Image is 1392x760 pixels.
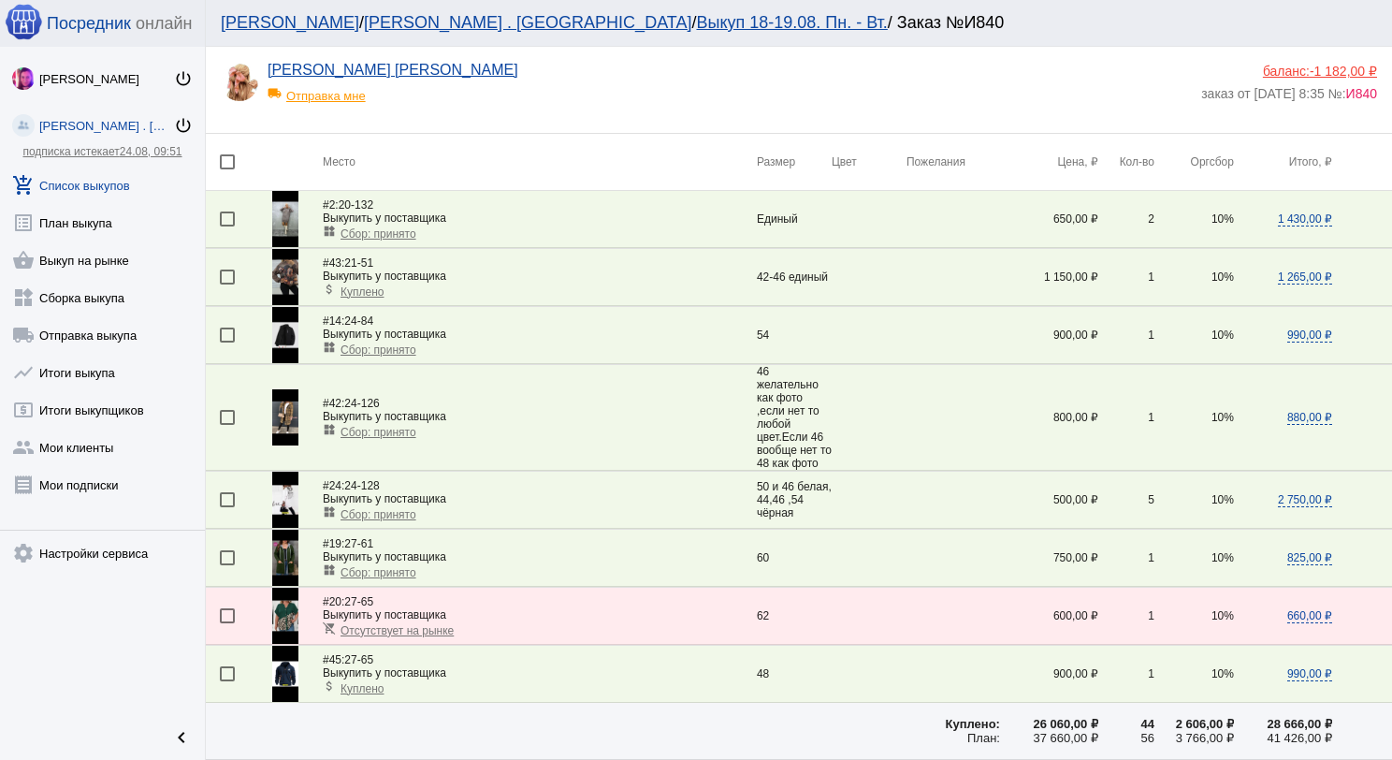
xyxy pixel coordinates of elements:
mat-icon: add_shopping_cart [12,174,35,197]
span: 1 265,00 ₽ [1278,270,1332,285]
span: 10% [1211,609,1234,622]
mat-icon: chevron_left [170,726,193,749]
mat-icon: widgets [323,505,336,519]
div: 1 [1098,551,1154,564]
span: #20: [323,595,344,608]
mat-icon: widgets [323,341,336,354]
span: 990,00 ₽ [1287,329,1332,343]
span: 880,00 ₽ [1287,411,1332,425]
div: 1 150,00 ₽ [1000,270,1098,284]
div: 3 766,00 ₽ [1154,731,1234,745]
div: [PERSON_NAME] [39,72,174,86]
div: 1 [1098,329,1154,342]
span: 27-61 [323,537,373,550]
div: 2 [1098,212,1154,226]
a: [PERSON_NAME] . [GEOGRAPHIC_DATA] [364,13,691,32]
div: / / / Заказ №И840 [221,13,1358,33]
div: 62 [757,609,832,622]
img: cr6ZJQ.jpg [272,646,298,702]
div: 2 606,00 ₽ [1154,717,1234,731]
span: 10% [1211,551,1234,564]
span: #45: [323,653,344,666]
span: Сбор: принято [341,343,416,357]
mat-icon: widgets [323,563,336,577]
span: Сбор: принято [341,508,416,521]
div: Куплено: [906,717,1000,731]
span: 27-65 [323,653,373,666]
span: 10% [1211,493,1234,506]
span: Куплено [341,285,384,299]
div: 48 [757,667,832,680]
span: онлайн [136,14,192,34]
div: 600,00 ₽ [1000,609,1098,622]
div: 44 [1098,717,1154,731]
th: Место [323,134,757,191]
span: 20-132 [323,198,373,212]
span: 24.08, 09:51 [120,145,182,158]
mat-icon: list_alt [12,212,35,234]
div: заказ от [DATE] 8:35 №: [1201,79,1377,101]
span: #24: [323,479,344,492]
a: [PERSON_NAME] [221,13,359,32]
div: 5 [1098,493,1154,506]
mat-icon: group [12,436,35,459]
mat-icon: shopping_basket [12,249,35,271]
mat-icon: remove_shopping_cart [323,621,336,635]
img: TIeCBL.jpg [272,472,298,528]
div: баланс: [1201,64,1377,79]
div: Выкупить у поставщика [323,608,757,621]
img: apple-icon-60x60.png [5,3,42,40]
div: Выкупить у поставщика [323,666,757,680]
span: #19: [323,537,344,550]
mat-icon: power_settings_new [174,69,193,88]
div: 800,00 ₽ [1000,411,1098,424]
a: подписка истекает24.08, 09:51 [22,145,181,158]
span: #14: [323,314,344,328]
th: Цвет [832,134,906,191]
th: Цена, ₽ [1000,134,1098,191]
th: Оргсбор [1154,134,1234,191]
div: Выкупить у поставщика [323,410,757,423]
img: aCVqTDZenoBfl6v_qWDcIofiBHVu5uxJfPNv9WsMS2KeREiEpFR6GbS6HGEkgYvt5kZD5LkmkBn1hm8QspLKlgAU.jpg [221,64,258,101]
th: Кол-во [1098,134,1154,191]
div: Выкупить у поставщика [323,492,757,505]
div: 1 [1098,609,1154,622]
span: #2: [323,198,339,212]
img: PKMnwq.jpg [272,588,298,644]
span: 10% [1211,212,1234,226]
img: 7brdPq.jpg [272,191,298,247]
div: 60 [757,551,832,564]
span: 10% [1211,270,1234,284]
th: Размер [757,134,832,191]
img: community_200.png [12,114,35,137]
div: 42-46 единый [757,270,832,284]
div: Выкупить у поставщика [323,328,757,341]
div: 46 желательно как фото ,если нет то любой цвет.Если 46 вообще нет то 48 как фото [757,365,832,470]
span: Сбор: принято [341,227,416,241]
div: 650,00 ₽ [1000,212,1098,226]
img: DQ8kkg.jpg [272,389,298,446]
div: Отправка мне [268,79,422,103]
th: Итого, ₽ [1234,134,1332,191]
div: 1 [1098,411,1154,424]
div: 56 [1098,731,1154,745]
span: 10% [1211,667,1234,680]
span: -1 182,00 ₽ [1310,64,1377,79]
div: Выкупить у поставщика [323,212,757,225]
mat-icon: widgets [323,423,336,436]
div: 50 и 46 белая, 44,46 ,54 чёрная [757,480,832,519]
div: 54 [757,329,832,342]
div: 26 060,00 ₽ [1000,717,1098,731]
a: [PERSON_NAME] [PERSON_NAME] [268,62,518,78]
mat-icon: local_atm [12,399,35,421]
span: #42: [323,397,344,410]
img: n35fbz.jpg [272,530,298,586]
img: WGizGD.jpg [272,249,298,305]
span: 24-84 [323,314,373,328]
span: 990,00 ₽ [1287,667,1332,681]
span: 24-126 [323,397,380,410]
span: 825,00 ₽ [1287,551,1332,565]
span: 21-51 [323,256,373,270]
span: Сбор: принято [341,566,416,579]
span: Сбор: принято [341,426,416,439]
